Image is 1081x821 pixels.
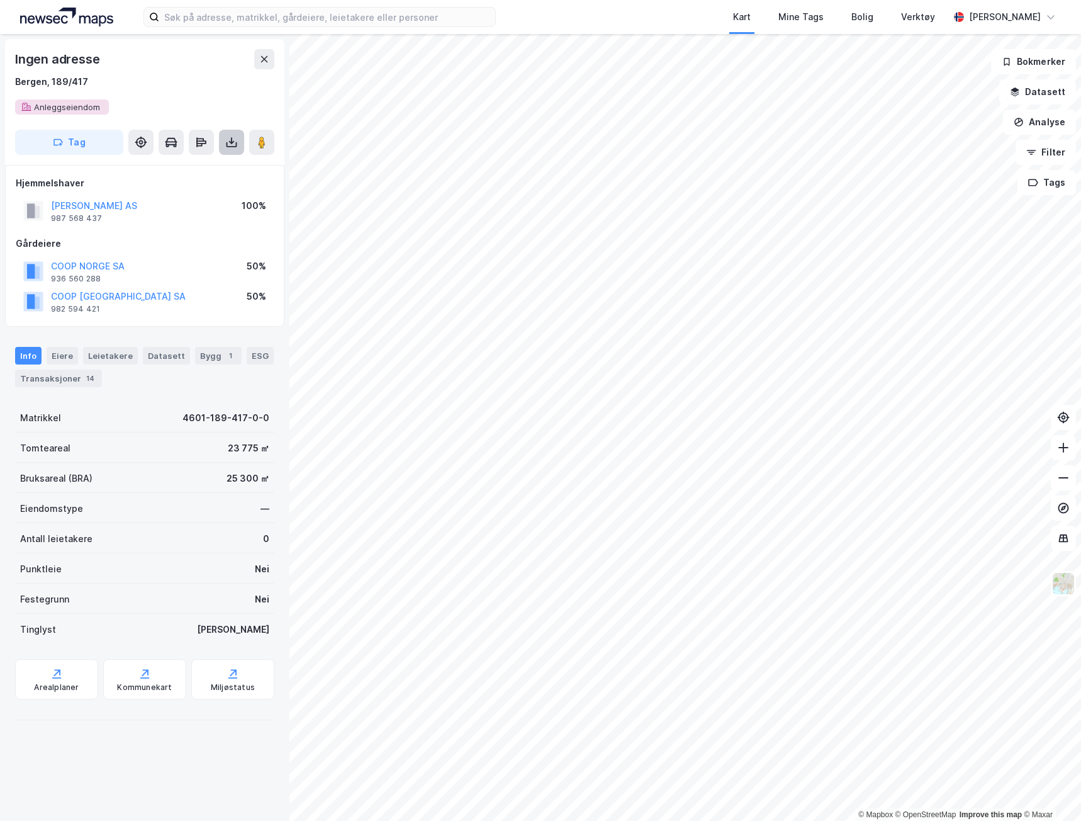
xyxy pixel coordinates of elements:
[15,370,102,387] div: Transaksjoner
[20,501,83,516] div: Eiendomstype
[263,531,269,546] div: 0
[20,592,69,607] div: Festegrunn
[778,9,824,25] div: Mine Tags
[242,198,266,213] div: 100%
[197,622,269,637] div: [PERSON_NAME]
[851,9,873,25] div: Bolig
[195,347,242,365] div: Bygg
[969,9,1041,25] div: [PERSON_NAME]
[228,441,269,456] div: 23 775 ㎡
[733,9,751,25] div: Kart
[143,347,190,365] div: Datasett
[858,810,893,819] a: Mapbox
[260,501,269,516] div: —
[20,441,70,456] div: Tomteareal
[182,410,269,426] div: 4601-189-417-0-0
[15,130,123,155] button: Tag
[901,9,935,25] div: Verktøy
[255,562,269,577] div: Nei
[83,347,138,365] div: Leietakere
[1017,170,1076,195] button: Tags
[117,682,172,693] div: Kommunekart
[247,259,266,274] div: 50%
[1003,110,1076,135] button: Analyse
[51,274,101,284] div: 936 560 288
[16,176,274,191] div: Hjemmelshaver
[227,471,269,486] div: 25 300 ㎡
[20,8,113,26] img: logo.a4113a55bc3d86da70a041830d287a7e.svg
[247,289,266,304] div: 50%
[20,410,61,426] div: Matrikkel
[1018,761,1081,821] div: Kontrollprogram for chat
[895,810,956,819] a: OpenStreetMap
[16,236,274,251] div: Gårdeiere
[211,682,255,693] div: Miljøstatus
[1016,140,1076,165] button: Filter
[20,622,56,637] div: Tinglyst
[224,349,237,362] div: 1
[47,347,78,365] div: Eiere
[960,810,1022,819] a: Improve this map
[991,49,1076,74] button: Bokmerker
[15,347,42,365] div: Info
[20,531,92,546] div: Antall leietakere
[20,562,62,577] div: Punktleie
[51,213,102,224] div: 987 568 437
[247,347,274,365] div: ESG
[255,592,269,607] div: Nei
[999,79,1076,105] button: Datasett
[1051,572,1075,596] img: Z
[1018,761,1081,821] iframe: Chat Widget
[51,304,100,314] div: 982 594 421
[34,682,79,693] div: Arealplaner
[20,471,92,486] div: Bruksareal (BRA)
[159,8,495,26] input: Søk på adresse, matrikkel, gårdeiere, leietakere eller personer
[15,49,102,69] div: Ingen adresse
[84,372,97,385] div: 14
[15,74,88,89] div: Bergen, 189/417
